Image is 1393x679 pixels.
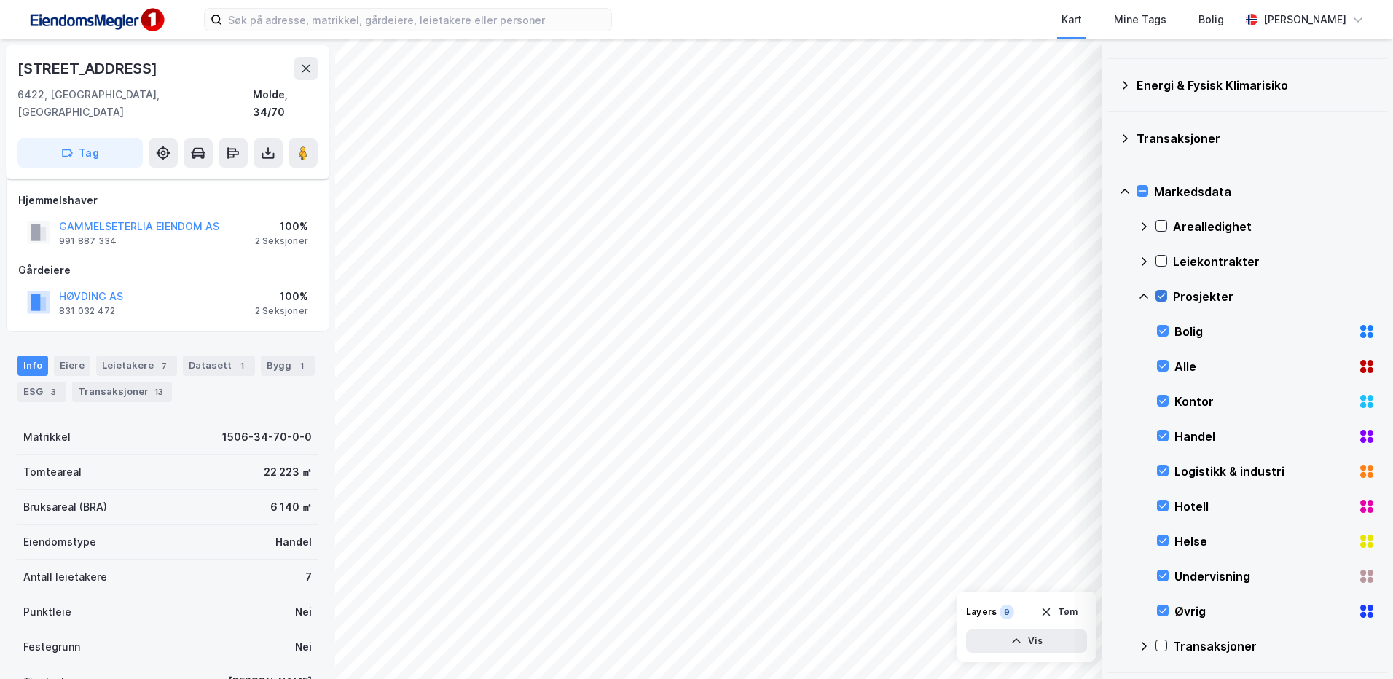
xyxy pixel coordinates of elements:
[1173,288,1376,305] div: Prosjekter
[54,356,90,376] div: Eiere
[270,498,312,516] div: 6 140 ㎡
[23,4,169,36] img: F4PB6Px+NJ5v8B7XTbfpPpyloAAAAASUVORK5CYII=
[1173,637,1376,655] div: Transaksjoner
[1000,605,1014,619] div: 9
[1174,323,1352,340] div: Bolig
[1173,218,1376,235] div: Arealledighet
[1174,358,1352,375] div: Alle
[1174,603,1352,620] div: Øvrig
[305,568,312,586] div: 7
[23,428,71,446] div: Matrikkel
[23,568,107,586] div: Antall leietakere
[966,606,997,618] div: Layers
[255,218,308,235] div: 100%
[17,356,48,376] div: Info
[1174,568,1352,585] div: Undervisning
[222,428,312,446] div: 1506-34-70-0-0
[23,463,82,481] div: Tomteareal
[17,86,253,121] div: 6422, [GEOGRAPHIC_DATA], [GEOGRAPHIC_DATA]
[1174,498,1352,515] div: Hotell
[1137,76,1376,94] div: Energi & Fysisk Klimarisiko
[1263,11,1346,28] div: [PERSON_NAME]
[966,629,1087,653] button: Vis
[1062,11,1082,28] div: Kart
[23,603,71,621] div: Punktleie
[46,385,60,399] div: 3
[18,192,317,209] div: Hjemmelshaver
[1174,393,1352,410] div: Kontor
[1174,533,1352,550] div: Helse
[222,9,611,31] input: Søk på adresse, matrikkel, gårdeiere, leietakere eller personer
[17,382,66,402] div: ESG
[255,305,308,317] div: 2 Seksjoner
[18,262,317,279] div: Gårdeiere
[235,358,249,373] div: 1
[1174,428,1352,445] div: Handel
[17,138,143,168] button: Tag
[72,382,172,402] div: Transaksjoner
[294,358,309,373] div: 1
[1031,600,1087,624] button: Tøm
[23,498,107,516] div: Bruksareal (BRA)
[96,356,177,376] div: Leietakere
[295,603,312,621] div: Nei
[253,86,318,121] div: Molde, 34/70
[1114,11,1166,28] div: Mine Tags
[23,533,96,551] div: Eiendomstype
[295,638,312,656] div: Nei
[264,463,312,481] div: 22 223 ㎡
[59,305,115,317] div: 831 032 472
[255,288,308,305] div: 100%
[1173,253,1376,270] div: Leiekontrakter
[1320,609,1393,679] iframe: Chat Widget
[1198,11,1224,28] div: Bolig
[1174,463,1352,480] div: Logistikk & industri
[183,356,255,376] div: Datasett
[23,638,80,656] div: Festegrunn
[59,235,117,247] div: 991 887 334
[1154,183,1376,200] div: Markedsdata
[1137,130,1376,147] div: Transaksjoner
[152,385,166,399] div: 13
[275,533,312,551] div: Handel
[17,57,160,80] div: [STREET_ADDRESS]
[1320,609,1393,679] div: Kontrollprogram for chat
[261,356,315,376] div: Bygg
[255,235,308,247] div: 2 Seksjoner
[157,358,171,373] div: 7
